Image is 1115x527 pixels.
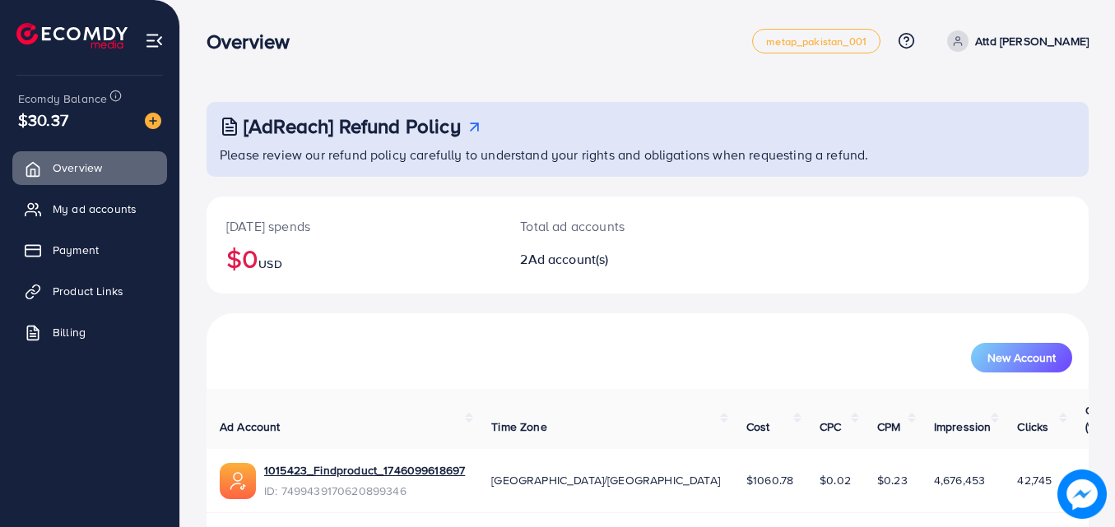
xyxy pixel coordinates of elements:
[491,418,546,435] span: Time Zone
[207,30,303,53] h3: Overview
[491,472,720,488] span: [GEOGRAPHIC_DATA]/[GEOGRAPHIC_DATA]
[987,352,1056,363] span: New Account
[934,418,992,435] span: Impression
[520,216,701,236] p: Total ad accounts
[226,243,481,274] h2: $0
[820,472,851,488] span: $0.02
[766,36,866,47] span: metap_pakistan_001
[877,418,900,435] span: CPM
[53,324,86,340] span: Billing
[12,233,167,266] a: Payment
[1061,473,1103,515] img: image
[971,343,1072,372] button: New Account
[746,418,770,435] span: Cost
[18,90,107,107] span: Ecomdy Balance
[941,30,1089,52] a: Attd [PERSON_NAME]
[264,483,465,499] span: ID: 7499439170620899346
[16,23,128,49] img: logo
[220,145,1079,164] p: Please review our refund policy carefully to understand your rights and obligations when requesti...
[752,29,880,53] a: metap_pakistan_001
[12,316,167,349] a: Billing
[528,250,609,268] span: Ad account(s)
[226,216,481,236] p: [DATE] spends
[53,242,99,258] span: Payment
[53,201,137,217] span: My ad accounts
[53,283,123,299] span: Product Links
[746,472,793,488] span: $1060.78
[264,462,465,478] a: 1015423_Findproduct_1746099618697
[1017,418,1048,435] span: Clicks
[12,275,167,307] a: Product Links
[145,31,164,50] img: menu
[934,472,985,488] span: 4,676,453
[220,418,281,435] span: Ad Account
[220,463,256,499] img: ic-ads-acc.e4c84228.svg
[258,256,281,272] span: USD
[145,113,161,129] img: image
[1017,472,1052,488] span: 42,745
[820,418,841,435] span: CPC
[1085,402,1107,435] span: CTR (%)
[53,159,102,176] span: Overview
[520,252,701,267] h2: 2
[877,472,908,488] span: $0.23
[12,151,167,184] a: Overview
[975,31,1089,51] p: Attd [PERSON_NAME]
[244,114,461,138] h3: [AdReach] Refund Policy
[18,108,68,132] span: $30.37
[12,192,167,225] a: My ad accounts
